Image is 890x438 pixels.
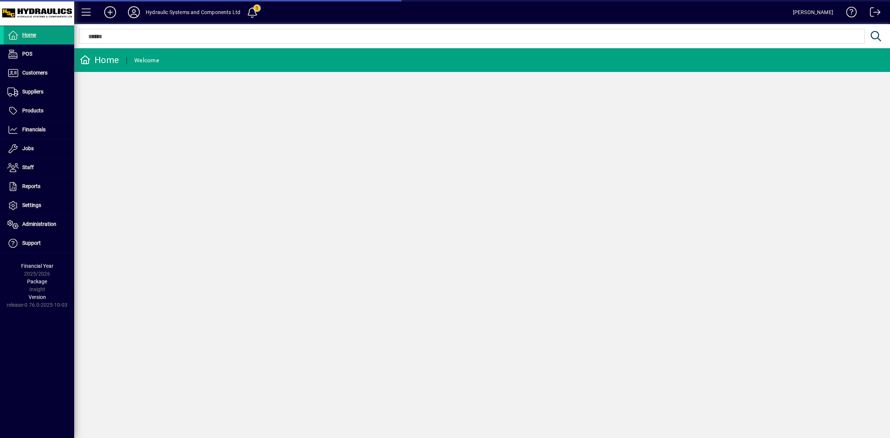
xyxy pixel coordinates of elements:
[22,164,34,170] span: Staff
[21,263,53,269] span: Financial Year
[98,6,122,19] button: Add
[22,108,43,113] span: Products
[4,102,74,120] a: Products
[146,6,240,18] div: Hydraulic Systems and Components Ltd
[841,1,857,26] a: Knowledge Base
[864,1,881,26] a: Logout
[22,51,32,57] span: POS
[80,54,119,66] div: Home
[4,196,74,215] a: Settings
[122,6,146,19] button: Profile
[22,70,47,76] span: Customers
[4,215,74,234] a: Administration
[22,202,41,208] span: Settings
[22,221,56,227] span: Administration
[22,89,43,95] span: Suppliers
[793,6,833,18] div: [PERSON_NAME]
[4,83,74,101] a: Suppliers
[4,177,74,196] a: Reports
[4,45,74,63] a: POS
[22,145,34,151] span: Jobs
[4,139,74,158] a: Jobs
[4,234,74,253] a: Support
[4,121,74,139] a: Financials
[22,183,40,189] span: Reports
[134,55,159,66] div: Welcome
[22,32,36,38] span: Home
[27,279,47,284] span: Package
[4,64,74,82] a: Customers
[22,240,41,246] span: Support
[4,158,74,177] a: Staff
[22,126,46,132] span: Financials
[29,294,46,300] span: Version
